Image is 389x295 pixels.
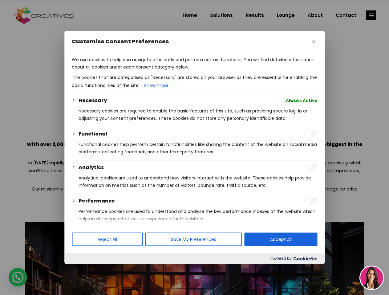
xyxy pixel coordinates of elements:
button: Reject All [72,233,143,246]
div: Powered by [64,253,325,264]
p: Analytical cookies are used to understand how visitors interact with the website. These cookies h... [79,174,317,189]
p: We use cookies to help you navigate efficiently and perform certain functions. You will find deta... [72,56,317,71]
img: agent [360,266,383,289]
p: Performance cookies are used to understand and analyse the key performance indexes of the website... [79,208,317,222]
span: Customise Consent Preferences [72,38,169,45]
p: Functional cookies help perform certain functionalities like sharing the content of the website o... [79,141,317,155]
img: Close [312,40,315,43]
p: The cookies that are categorised as "Necessary" are stored on your browser as they are essential ... [72,74,317,90]
button: Functional [79,130,107,138]
button: Performance [79,197,115,205]
button: Necessary [79,97,107,104]
input: Enable Performance [304,197,317,205]
p: Necessary cookies are required to enable the basic features of this site, such as providing secur... [79,107,317,122]
input: Enable Analytics [304,164,317,171]
button: Show more [144,81,169,90]
input: Enable Functional [304,130,317,138]
button: Analytics [79,164,104,171]
div: Customise Consent Preferences [64,31,325,264]
img: Cookieyes logo [293,257,317,261]
button: Accept All [244,233,317,246]
button: Close [310,38,317,45]
span: Always Active [286,97,317,104]
button: Save My Preferences [145,233,242,246]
